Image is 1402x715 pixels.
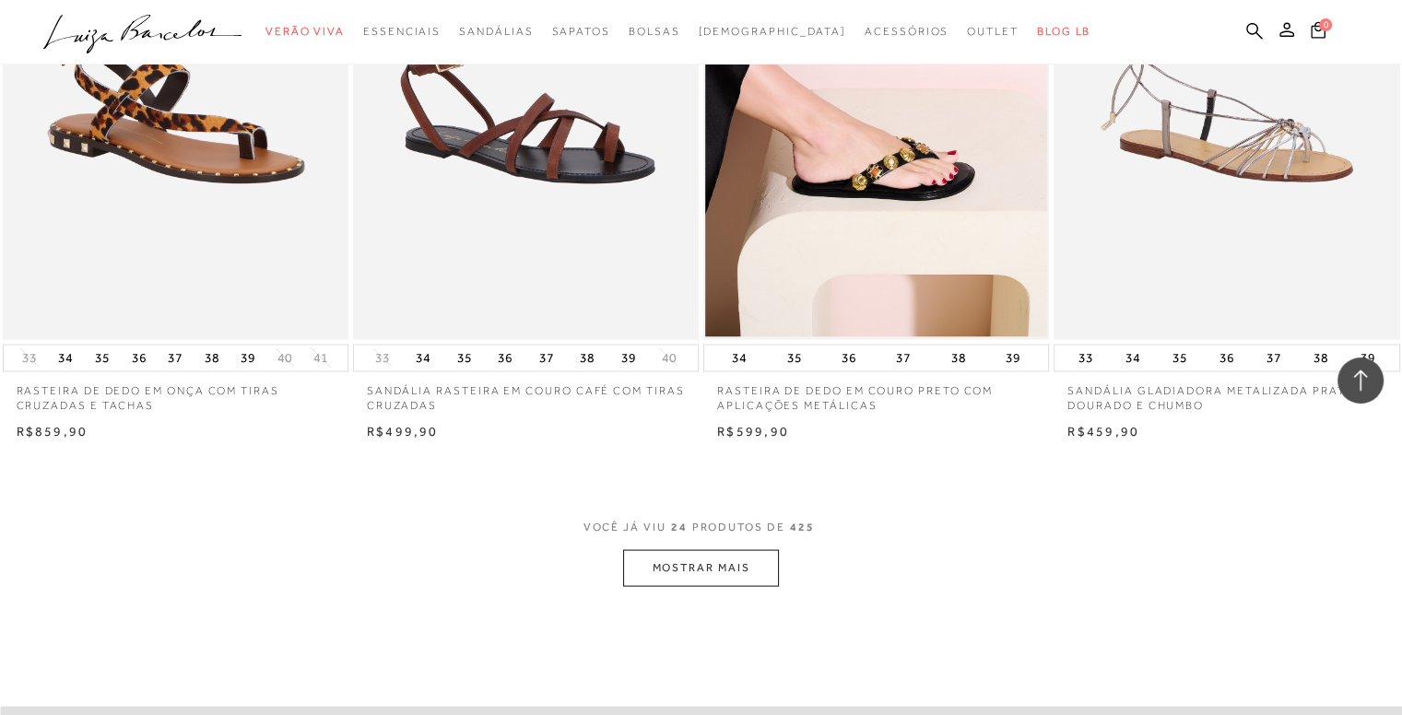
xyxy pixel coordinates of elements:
a: categoryNavScreenReaderText [865,15,948,49]
span: BLOG LB [1037,25,1090,38]
a: categoryNavScreenReaderText [363,15,441,49]
button: 36 [836,345,862,370]
button: 33 [1073,345,1099,370]
button: 37 [534,345,560,370]
button: 36 [126,345,152,370]
button: 37 [1261,345,1287,370]
a: noSubCategoriesText [698,15,846,49]
button: 38 [1308,345,1334,370]
span: Acessórios [865,25,948,38]
a: RASTEIRA DE DEDO EM ONÇA COM TIRAS CRUZADAS E TACHAS [3,371,348,414]
button: 0 [1305,20,1331,45]
span: Outlet [967,25,1019,38]
button: 33 [370,348,395,366]
button: 35 [1167,345,1193,370]
button: 34 [410,345,436,370]
button: 35 [782,345,807,370]
button: 38 [946,345,972,370]
span: 24 [671,520,688,533]
span: Verão Viva [265,25,345,38]
a: SANDÁLIA RASTEIRA EM COURO CAFÉ COM TIRAS CRUZADAS [353,371,699,414]
button: 40 [272,348,298,366]
a: categoryNavScreenReaderText [551,15,609,49]
span: R$859,90 [17,423,88,438]
span: Sandálias [459,25,533,38]
span: R$459,90 [1067,423,1139,438]
button: 39 [1355,345,1381,370]
span: VOCÊ JÁ VIU PRODUTOS DE [583,520,819,533]
span: 425 [790,520,815,533]
button: 38 [574,345,600,370]
button: 41 [308,348,334,366]
button: 34 [1120,345,1146,370]
a: RASTEIRA DE DEDO EM COURO PRETO COM APLICAÇÕES METÁLICAS [703,371,1049,414]
button: 35 [452,345,477,370]
a: categoryNavScreenReaderText [459,15,533,49]
span: Essenciais [363,25,441,38]
a: categoryNavScreenReaderText [629,15,680,49]
a: SANDÁLIA GLADIADORA METALIZADA PRATA, DOURADO E CHUMBO [1054,371,1399,414]
button: MOSTRAR MAIS [623,549,778,585]
button: 39 [1000,345,1026,370]
button: 34 [53,345,78,370]
button: 39 [235,345,261,370]
button: 33 [17,348,42,366]
span: R$499,90 [367,423,439,438]
button: 40 [656,348,682,366]
span: 0 [1319,18,1332,31]
span: [DEMOGRAPHIC_DATA] [698,25,846,38]
button: 38 [199,345,225,370]
span: Sapatos [551,25,609,38]
button: 37 [890,345,916,370]
button: 37 [162,345,188,370]
button: 35 [89,345,115,370]
span: R$599,90 [717,423,789,438]
button: 36 [492,345,518,370]
button: 34 [726,345,752,370]
a: BLOG LB [1037,15,1090,49]
button: 36 [1214,345,1240,370]
span: Bolsas [629,25,680,38]
a: categoryNavScreenReaderText [265,15,345,49]
a: categoryNavScreenReaderText [967,15,1019,49]
button: 39 [616,345,642,370]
